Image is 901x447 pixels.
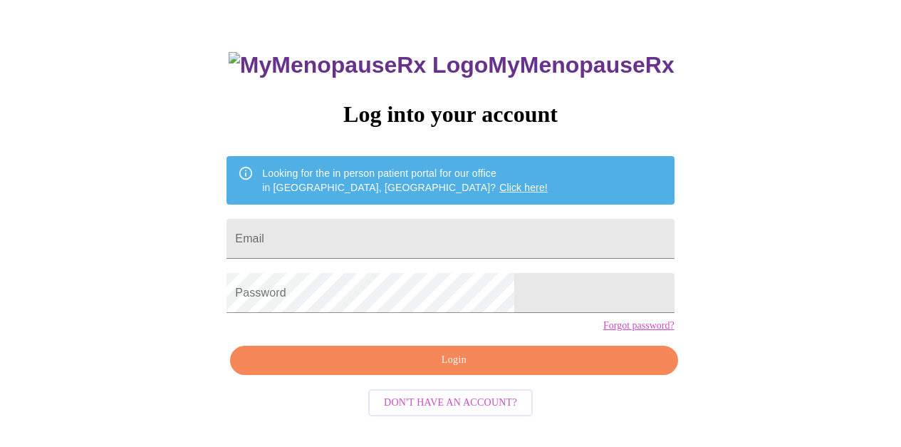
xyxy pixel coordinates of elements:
span: Don't have an account? [384,394,517,412]
a: Don't have an account? [365,396,536,408]
button: Login [230,346,677,375]
div: Looking for the in person patient portal for our office in [GEOGRAPHIC_DATA], [GEOGRAPHIC_DATA]? [262,160,548,200]
a: Click here! [499,182,548,193]
span: Login [246,351,661,369]
button: Don't have an account? [368,389,533,417]
h3: MyMenopauseRx [229,52,675,78]
img: MyMenopauseRx Logo [229,52,488,78]
a: Forgot password? [603,320,675,332]
h3: Log into your account [226,101,674,128]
